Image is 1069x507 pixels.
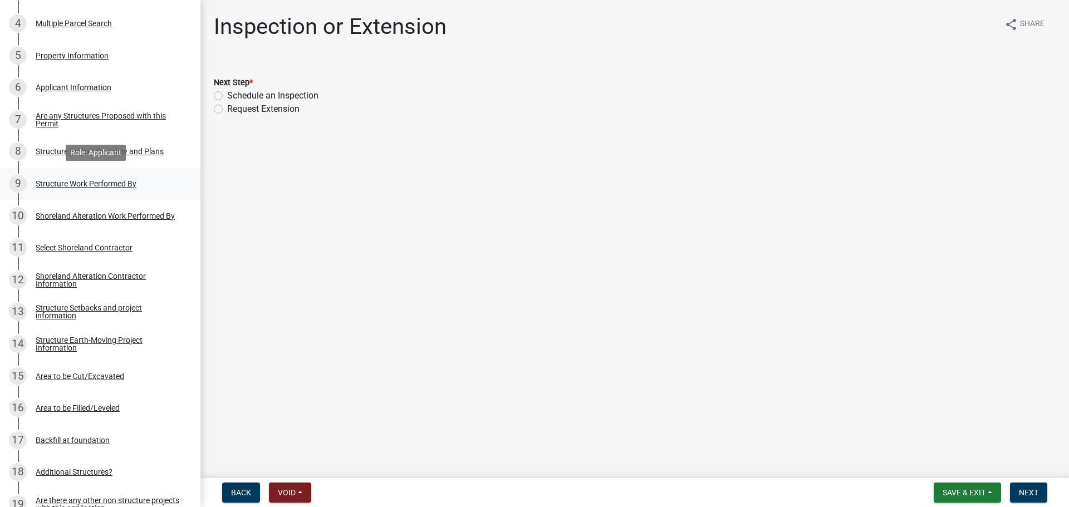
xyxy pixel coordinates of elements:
label: Request Extension [227,102,300,116]
div: Structure Project Overview and Plans [36,147,164,155]
button: Void [269,483,311,503]
div: 10 [9,207,27,225]
div: Shoreland Alteration Work Performed By [36,212,175,220]
label: Next Step [214,79,253,87]
div: Shoreland Alteration Contractor Information [36,272,183,288]
span: Save & Exit [943,488,985,497]
div: Additional Structures? [36,468,112,476]
div: Structure Setbacks and project information [36,304,183,319]
div: Structure Work Performed By [36,180,136,188]
div: 17 [9,431,27,449]
button: Next [1010,483,1047,503]
div: 18 [9,463,27,481]
div: Select Shoreland Contractor [36,244,133,252]
div: Multiple Parcel Search [36,19,112,27]
div: Property Information [36,52,109,60]
label: Schedule an Inspection [227,89,318,102]
div: Area to be Cut/Excavated [36,372,124,380]
div: 9 [9,175,27,193]
i: share [1004,18,1018,31]
div: 11 [9,239,27,257]
div: 16 [9,399,27,417]
div: Are any Structures Proposed with this Permit [36,112,183,127]
span: Back [231,488,251,497]
div: 7 [9,111,27,129]
div: 13 [9,303,27,321]
div: Backfill at foundation [36,436,110,444]
button: Back [222,483,260,503]
div: Structure Earth-Moving Project Information [36,336,183,352]
span: Share [1020,18,1045,31]
div: 5 [9,47,27,65]
div: 8 [9,142,27,160]
div: 12 [9,271,27,289]
div: Applicant Information [36,83,111,91]
div: 15 [9,367,27,385]
span: Void [278,488,296,497]
button: Save & Exit [934,483,1001,503]
div: Area to be Filled/Leveled [36,404,120,412]
div: Role: Applicant [66,145,126,161]
button: shareShare [996,13,1053,35]
div: 14 [9,335,27,353]
span: Next [1019,488,1038,497]
div: 6 [9,78,27,96]
div: 4 [9,14,27,32]
h1: Inspection or Extension [214,13,447,40]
